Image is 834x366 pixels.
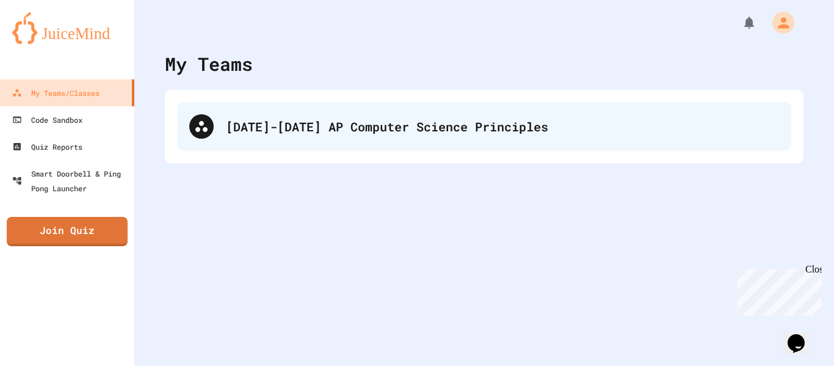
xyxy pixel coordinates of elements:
iframe: chat widget [733,264,822,316]
img: logo-orange.svg [12,12,122,44]
div: My Account [760,9,797,37]
div: My Teams [165,50,253,78]
a: Join Quiz [7,217,128,246]
div: My Teams/Classes [12,86,100,100]
div: Quiz Reports [12,139,82,154]
div: [DATE]-[DATE] AP Computer Science Principles [177,102,791,151]
div: My Notifications [719,12,760,33]
div: Code Sandbox [12,112,82,127]
div: Smart Doorbell & Ping Pong Launcher [12,166,129,196]
iframe: chat widget [783,317,822,354]
div: [DATE]-[DATE] AP Computer Science Principles [226,117,779,136]
div: Chat with us now!Close [5,5,84,78]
